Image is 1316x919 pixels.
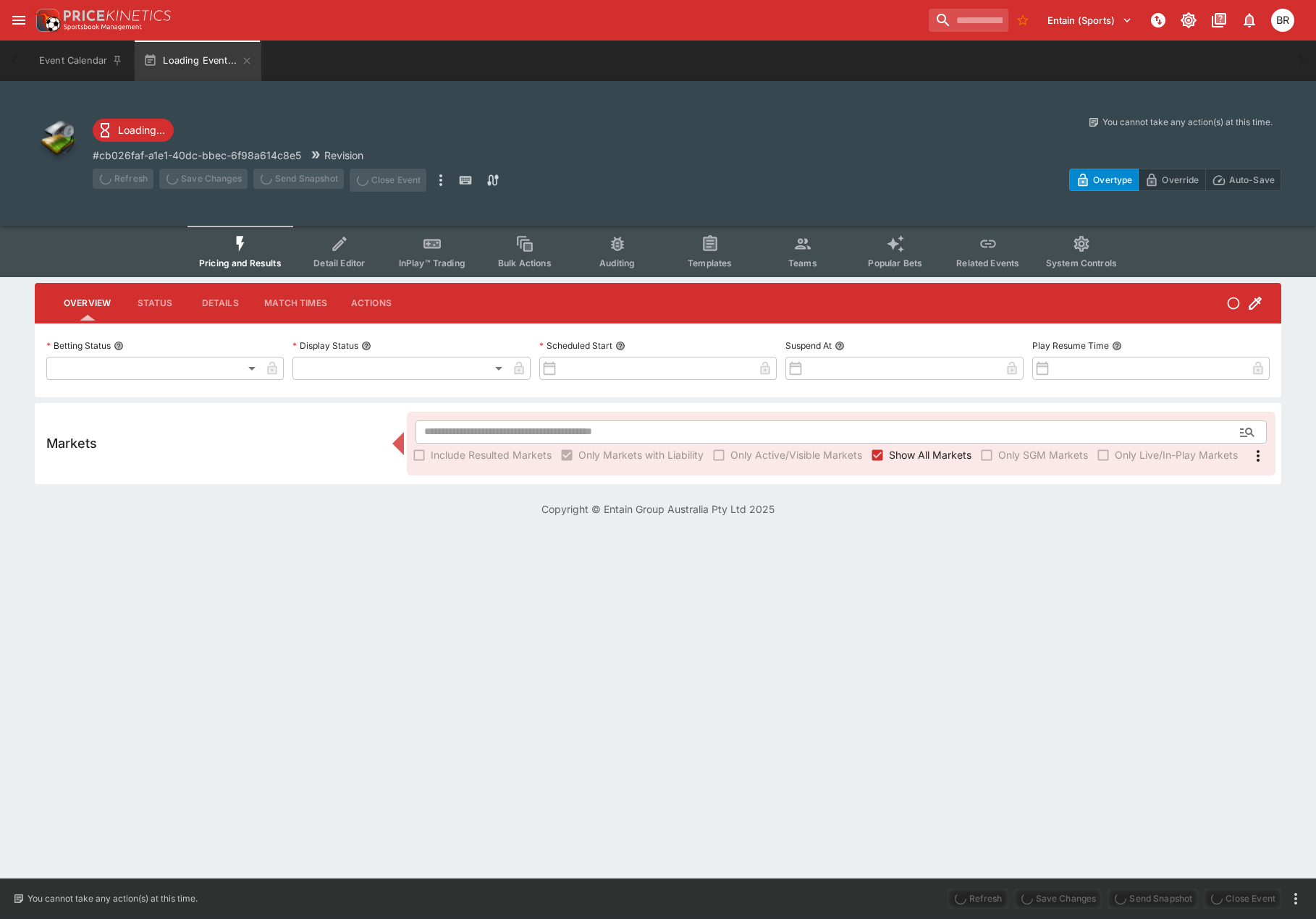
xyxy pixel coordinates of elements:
span: Related Events [956,258,1019,268]
img: other.png [35,116,81,162]
div: Ben Raymond [1271,9,1294,32]
p: Scheduled Start [539,339,612,352]
span: Only Live/In-Play Markets [1115,447,1238,462]
span: System Controls [1046,258,1117,268]
button: Override [1138,169,1205,191]
button: Play Resume Time [1112,341,1122,351]
button: Overtype [1069,169,1139,191]
button: Details [187,286,253,321]
span: Include Resulted Markets [431,447,552,462]
p: Auto-Save [1229,172,1275,187]
span: Detail Editor [313,258,365,268]
span: Bulk Actions [498,258,552,268]
button: NOT Connected to PK [1145,7,1171,33]
p: Override [1162,172,1199,187]
p: Play Resume Time [1032,339,1109,352]
span: Only Markets with Liability [578,447,704,462]
button: Status [122,286,187,321]
img: Sportsbook Management [64,24,142,30]
p: Overtype [1093,172,1132,187]
button: Display Status [361,341,371,351]
button: more [432,169,450,192]
div: Event type filters [187,226,1129,277]
span: Pricing and Results [199,258,282,268]
span: InPlay™ Trading [399,258,465,268]
p: Revision [324,148,363,163]
button: Suspend At [835,341,845,351]
p: Suspend At [785,339,832,352]
button: Toggle light/dark mode [1176,7,1202,33]
span: Only SGM Markets [998,447,1088,462]
button: Actions [339,286,404,321]
p: You cannot take any action(s) at this time. [1102,116,1273,129]
button: Loading Event... [135,41,261,81]
span: Popular Bets [868,258,922,268]
button: Ben Raymond [1267,4,1299,36]
p: Copy To Clipboard [93,148,301,163]
p: Betting Status [46,339,111,352]
span: Only Active/Visible Markets [730,447,862,462]
p: You cannot take any action(s) at this time. [28,892,198,905]
span: Templates [688,258,732,268]
button: Scheduled Start [615,341,625,351]
span: Show All Markets [889,447,971,462]
button: Event Calendar [30,41,132,81]
h5: Markets [46,435,97,452]
p: Display Status [292,339,358,352]
svg: More [1249,447,1267,465]
button: Auto-Save [1205,169,1281,191]
button: Match Times [253,286,339,321]
button: Notifications [1236,7,1262,33]
div: Start From [1069,169,1281,191]
button: No Bookmarks [1011,9,1034,32]
p: Loading... [118,122,165,137]
button: open drawer [6,7,32,33]
button: Select Tenant [1039,9,1141,32]
button: Betting Status [114,341,124,351]
button: Overview [52,286,122,321]
button: Documentation [1206,7,1232,33]
img: PriceKinetics [64,10,171,21]
button: more [1287,890,1304,907]
button: Open [1234,419,1260,445]
img: PriceKinetics Logo [32,6,61,35]
span: Auditing [599,258,635,268]
span: Teams [788,258,817,268]
input: search [929,9,1008,32]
